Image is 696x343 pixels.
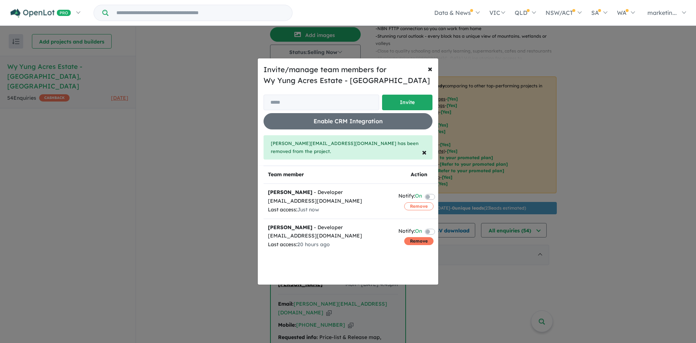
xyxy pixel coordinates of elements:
[268,197,390,206] div: [EMAIL_ADDRESS][DOMAIN_NAME]
[268,224,312,231] strong: [PERSON_NAME]
[110,5,291,21] input: Try estate name, suburb, builder or developer
[415,192,422,202] span: On
[268,189,312,195] strong: [PERSON_NAME]
[416,142,432,162] button: Close
[404,237,434,245] button: Remove
[268,206,390,214] div: Last access:
[404,202,434,210] button: Remove
[297,206,319,213] span: Just now
[264,113,432,129] button: Enable CRM Integration
[382,95,432,110] button: Invite
[11,9,71,18] img: Openlot PRO Logo White
[398,227,422,237] div: Notify:
[415,227,422,237] span: On
[398,192,422,202] div: Notify:
[268,188,390,197] div: - Developer
[268,223,390,232] div: - Developer
[264,64,432,86] h5: Invite/manage team members for Wy Yung Acres Estate - [GEOGRAPHIC_DATA]
[268,240,390,249] div: Last access:
[394,166,444,184] th: Action
[264,166,394,184] th: Team member
[268,232,390,240] div: [EMAIL_ADDRESS][DOMAIN_NAME]
[647,9,677,16] span: marketin...
[297,241,330,248] span: 20 hours ago
[422,146,427,157] span: ×
[428,63,432,74] span: ×
[264,135,432,160] div: [PERSON_NAME][EMAIL_ADDRESS][DOMAIN_NAME] has been removed from the project.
